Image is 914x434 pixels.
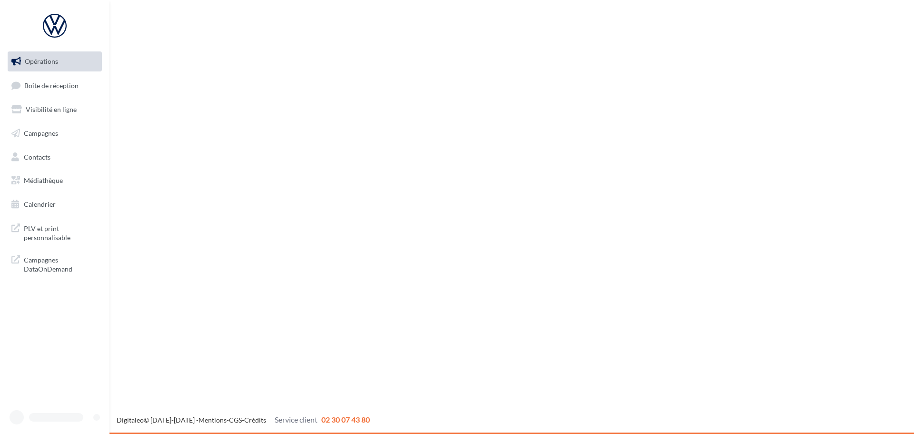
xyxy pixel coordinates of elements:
span: PLV et print personnalisable [24,222,98,242]
a: Campagnes DataOnDemand [6,250,104,278]
span: Contacts [24,152,50,161]
span: 02 30 07 43 80 [321,415,370,424]
a: Visibilité en ligne [6,100,104,120]
a: Contacts [6,147,104,167]
a: Digitaleo [117,416,144,424]
a: Campagnes [6,123,104,143]
a: Crédits [244,416,266,424]
span: Opérations [25,57,58,65]
span: Visibilité en ligne [26,105,77,113]
span: Campagnes DataOnDemand [24,253,98,274]
a: Calendrier [6,194,104,214]
span: © [DATE]-[DATE] - - - [117,416,370,424]
span: Campagnes [24,129,58,137]
a: CGS [229,416,242,424]
span: Calendrier [24,200,56,208]
a: Boîte de réception [6,75,104,96]
span: Boîte de réception [24,81,79,89]
span: Service client [275,415,318,424]
a: PLV et print personnalisable [6,218,104,246]
a: Mentions [199,416,227,424]
a: Médiathèque [6,171,104,191]
a: Opérations [6,51,104,71]
span: Médiathèque [24,176,63,184]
